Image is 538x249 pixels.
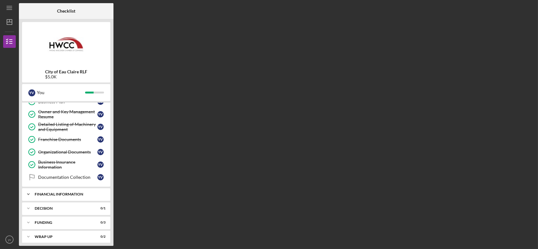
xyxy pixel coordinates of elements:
div: Financial Information [35,192,102,196]
div: y v [97,136,104,143]
div: 0 / 2 [94,235,106,239]
div: Franchise Documents [38,137,97,142]
img: Product logo [22,25,110,63]
div: Documentation Collection [38,175,97,180]
div: Funding [35,221,90,224]
div: y v [97,124,104,130]
div: 0 / 1 [94,207,106,210]
div: y v [97,174,104,180]
a: Business Insurance Informationyv [25,158,107,171]
text: yv [8,238,11,241]
a: Organizational Documentsyv [25,146,107,158]
div: Decision [35,207,90,210]
div: y v [97,149,104,155]
a: Documentation Collectionyv [25,171,107,184]
a: Franchise Documentsyv [25,133,107,146]
b: City of Eau Claire RLF [45,69,87,74]
div: y v [97,161,104,168]
button: yv [3,233,16,246]
div: You [37,87,85,98]
a: Owner and Key Management Resumeyv [25,108,107,121]
div: $5.0K [45,74,87,79]
div: 0 / 3 [94,221,106,224]
div: Wrap Up [35,235,90,239]
b: Checklist [57,8,75,14]
div: Business Insurance Information [38,160,97,170]
div: Detailed Listing of Machinery and Equipment [38,122,97,132]
div: y v [97,111,104,117]
div: Owner and Key Management Resume [38,109,97,119]
a: Detailed Listing of Machinery and Equipmentyv [25,121,107,133]
div: y v [28,89,35,96]
div: Organizational Documents [38,150,97,155]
